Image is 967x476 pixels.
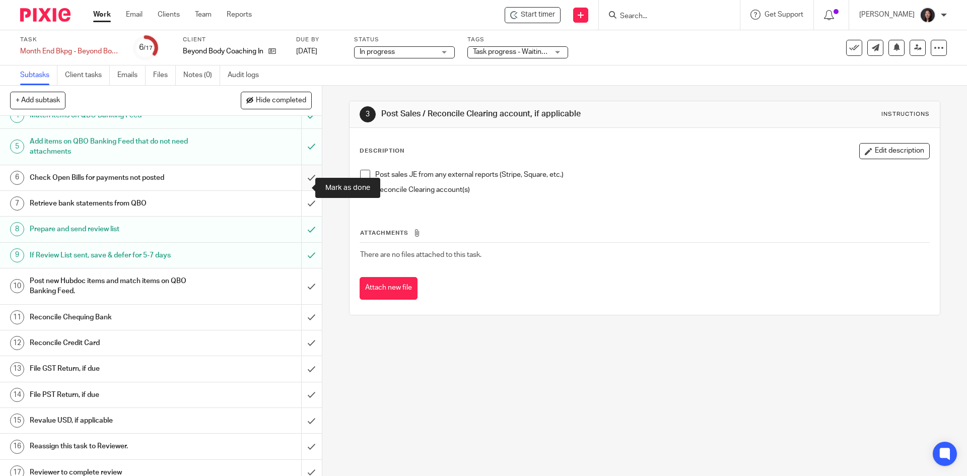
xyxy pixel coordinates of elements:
[10,222,24,236] div: 8
[10,440,24,454] div: 16
[256,97,306,105] span: Hide completed
[117,65,146,85] a: Emails
[30,335,204,351] h1: Reconcile Credit Card
[20,36,121,44] label: Task
[20,46,121,56] div: Month End Bkpg - Beyond Body Coaching - August
[10,362,24,376] div: 13
[375,185,929,195] p: Reconcile Clearing account(s)
[30,274,204,299] h1: Post new Hubdoc items and match items on QBO Banking Feed.
[521,10,555,20] span: Start timer
[30,387,204,402] h1: File PST Return, if due
[10,171,24,185] div: 6
[10,279,24,293] div: 10
[360,106,376,122] div: 3
[619,12,710,21] input: Search
[10,414,24,428] div: 15
[30,222,204,237] h1: Prepare and send review list
[360,230,408,236] span: Attachments
[381,109,666,119] h1: Post Sales / Reconcile Clearing account, if applicable
[30,134,204,160] h1: Add items on QBO Banking Feed that do not need attachments
[65,65,110,85] a: Client tasks
[10,196,24,211] div: 7
[10,140,24,154] div: 5
[360,48,395,55] span: In progress
[296,48,317,55] span: [DATE]
[93,10,111,20] a: Work
[30,413,204,428] h1: Revalue USD, if applicable
[10,310,24,324] div: 11
[20,8,71,22] img: Pixie
[30,310,204,325] h1: Reconcile Chequing Bank
[144,45,153,51] small: /17
[505,7,561,23] div: Beyond Body Coaching Inc. - Month End Bkpg - Beyond Body Coaching - August
[30,196,204,211] h1: Retrieve bank statements from QBO
[859,10,915,20] p: [PERSON_NAME]
[354,36,455,44] label: Status
[920,7,936,23] img: Lili%20square.jpg
[153,65,176,85] a: Files
[881,110,930,118] div: Instructions
[241,92,312,109] button: Hide completed
[375,170,929,180] p: Post sales JE from any external reports (Stripe, Square, etc.)
[183,36,284,44] label: Client
[296,36,341,44] label: Due by
[10,388,24,402] div: 14
[30,170,204,185] h1: Check Open Bills for payments not posted
[467,36,568,44] label: Tags
[20,65,57,85] a: Subtasks
[228,65,266,85] a: Audit logs
[473,48,617,55] span: Task progress - Waiting for client response + 2
[10,336,24,350] div: 12
[30,108,204,123] h1: Match items on QBO Banking Feed
[360,277,418,300] button: Attach new file
[30,439,204,454] h1: Reassign this task to Reviewer.
[183,46,263,56] p: Beyond Body Coaching Inc.
[859,143,930,159] button: Edit description
[10,92,65,109] button: + Add subtask
[195,10,212,20] a: Team
[227,10,252,20] a: Reports
[360,251,481,258] span: There are no files attached to this task.
[765,11,803,18] span: Get Support
[30,361,204,376] h1: File GST Return, if due
[10,109,24,123] div: 4
[126,10,143,20] a: Email
[139,42,153,53] div: 6
[30,248,204,263] h1: If Review List sent, save & defer for 5-7 days
[10,248,24,262] div: 9
[183,65,220,85] a: Notes (0)
[158,10,180,20] a: Clients
[360,147,404,155] p: Description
